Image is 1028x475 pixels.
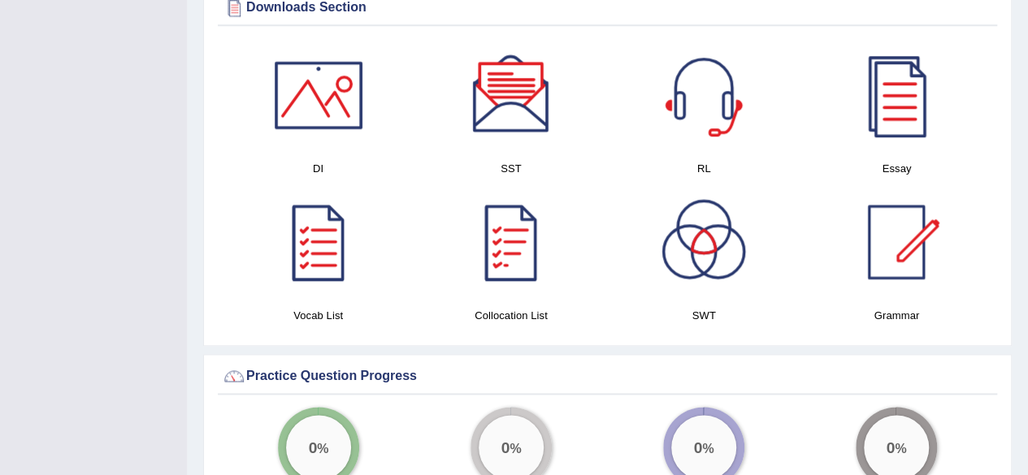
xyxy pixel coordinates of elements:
h4: SWT [616,307,792,324]
h4: RL [616,160,792,177]
big: 0 [694,438,703,456]
h4: Collocation List [423,307,599,324]
big: 0 [308,438,317,456]
h4: DI [230,160,406,177]
big: 0 [501,438,510,456]
h4: SST [423,160,599,177]
div: Practice Question Progress [222,364,993,388]
big: 0 [887,438,896,456]
h4: Vocab List [230,307,406,324]
h4: Essay [809,160,985,177]
h4: Grammar [809,307,985,324]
